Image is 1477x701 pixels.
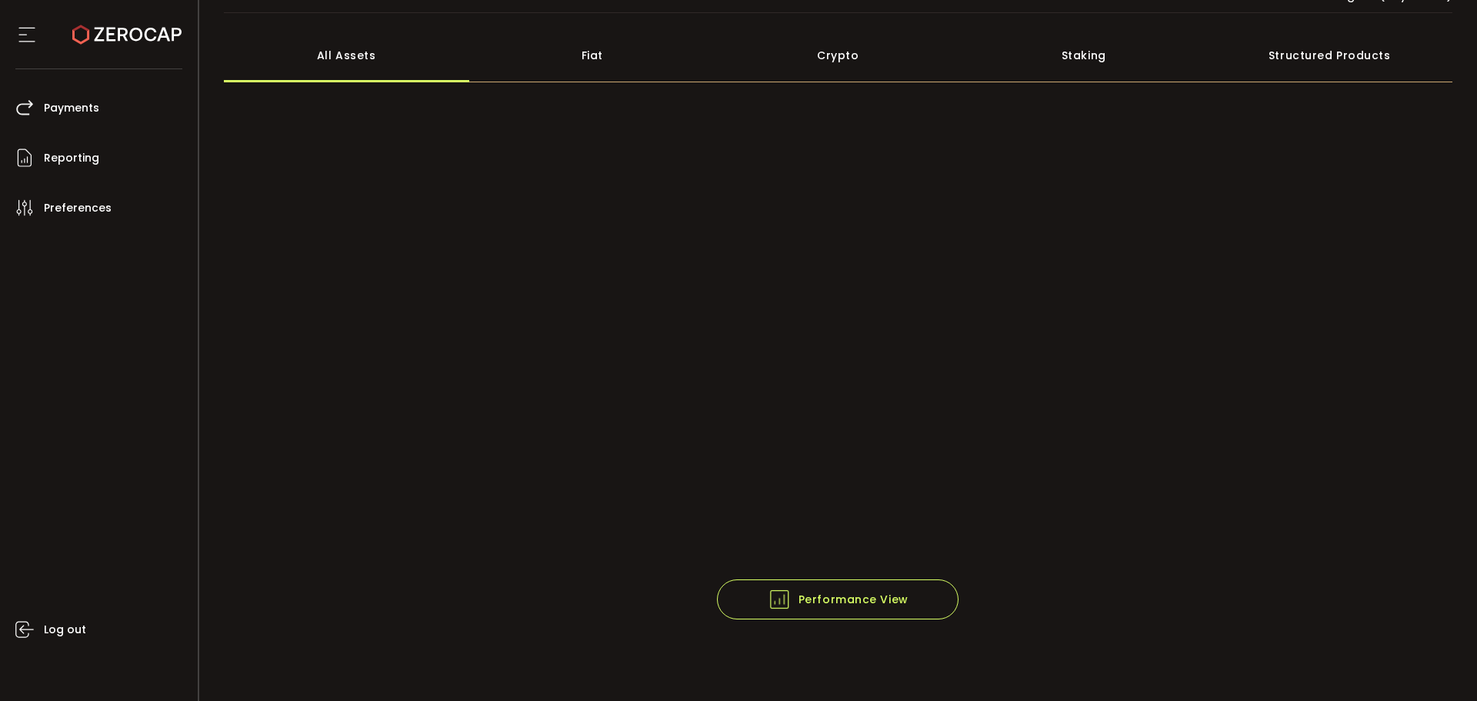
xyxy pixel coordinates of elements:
div: All Assets [224,28,470,82]
span: Reporting [44,147,99,169]
div: Fiat [469,28,715,82]
span: Log out [44,619,86,641]
div: Structured Products [1207,28,1453,82]
span: Preferences [44,197,112,219]
span: Performance View [768,588,909,611]
iframe: Chat Widget [1400,627,1477,701]
button: Performance View [717,579,959,619]
div: Staking [961,28,1207,82]
span: Payments [44,97,99,119]
div: Crypto [715,28,962,82]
